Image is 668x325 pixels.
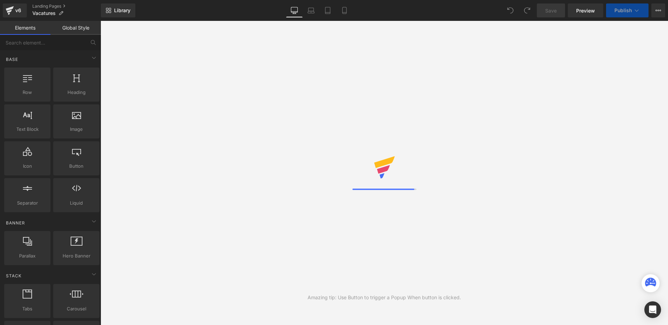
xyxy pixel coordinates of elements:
span: Parallax [6,252,48,260]
a: Global Style [50,21,101,35]
span: Carousel [55,305,97,312]
div: Amazing tip: Use Button to trigger a Popup When button is clicked. [308,294,461,301]
a: New Library [101,3,135,17]
span: Hero Banner [55,252,97,260]
span: Preview [576,7,595,14]
span: Stack [5,272,22,279]
a: Laptop [303,3,319,17]
a: Mobile [336,3,353,17]
button: More [651,3,665,17]
span: Heading [55,89,97,96]
div: Open Intercom Messenger [644,301,661,318]
span: Tabs [6,305,48,312]
a: Desktop [286,3,303,17]
button: Publish [606,3,649,17]
span: Row [6,89,48,96]
span: Base [5,56,19,63]
a: Tablet [319,3,336,17]
button: Redo [520,3,534,17]
a: Preview [568,3,603,17]
span: Publish [614,8,632,13]
button: Undo [503,3,517,17]
span: Button [55,162,97,170]
span: Icon [6,162,48,170]
span: Image [55,126,97,133]
span: Vacatures [32,10,56,16]
a: v6 [3,3,27,17]
a: Landing Pages [32,3,101,9]
span: Save [545,7,557,14]
span: Library [114,7,130,14]
span: Banner [5,220,26,226]
div: v6 [14,6,23,15]
span: Liquid [55,199,97,207]
span: Separator [6,199,48,207]
span: Text Block [6,126,48,133]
